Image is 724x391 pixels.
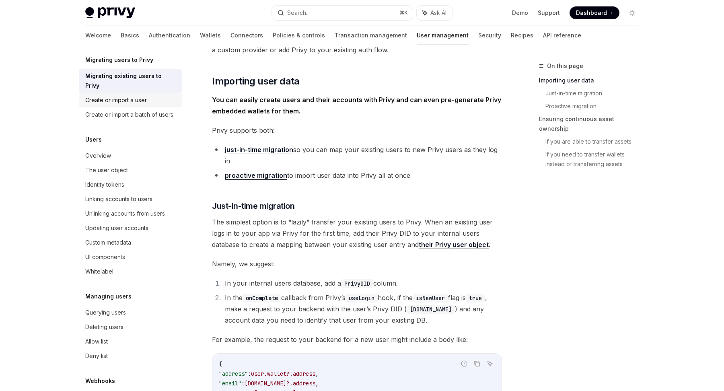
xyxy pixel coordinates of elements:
[79,93,182,107] a: Create or import a user
[222,292,502,326] li: In the callback from Privy’s hook, if the flag is , make a request to your backend with the user’...
[273,26,325,45] a: Policies & controls
[626,6,639,19] button: Toggle dark mode
[79,177,182,192] a: Identity tokens
[85,194,152,204] div: Linking accounts to users
[545,135,645,148] a: If you are able to transfer assets
[538,9,560,17] a: Support
[85,337,108,346] div: Allow list
[85,26,111,45] a: Welcome
[85,95,147,105] div: Create or import a user
[212,75,300,88] span: Importing user data
[419,241,489,249] a: their Privy user object
[79,320,182,334] a: Deleting users
[85,165,128,175] div: The user object
[399,10,408,16] span: ⌘ K
[79,349,182,363] a: Deny list
[79,107,182,122] a: Create or import a batch of users
[576,9,607,17] span: Dashboard
[287,8,310,18] div: Search...
[85,151,111,161] div: Overview
[212,200,294,212] span: Just-in-time migration
[79,192,182,206] a: Linking accounts to users
[85,267,113,276] div: Whitelabel
[85,180,124,189] div: Identity tokens
[430,9,446,17] span: Ask AI
[512,9,528,17] a: Demo
[79,235,182,250] a: Custom metadata
[212,125,502,136] span: Privy supports both:
[200,26,221,45] a: Wallets
[315,370,319,377] span: ,
[245,380,315,387] span: [DOMAIN_NAME]?.address
[85,308,126,317] div: Querying users
[219,370,248,377] span: "address"
[85,351,108,361] div: Deny list
[79,305,182,320] a: Querying users
[272,6,413,20] button: Search...⌘K
[225,146,293,154] a: just-in-time migration
[85,223,148,233] div: Updating user accounts
[478,26,501,45] a: Security
[79,69,182,93] a: Migrating existing users to Privy
[413,294,448,303] code: isNewUser
[230,26,263,45] a: Connectors
[212,170,502,181] li: to import user data into Privy all at once
[539,113,645,135] a: Ensuring continuous asset ownership
[85,292,132,301] h5: Managing users
[248,370,251,377] span: :
[417,26,469,45] a: User management
[543,26,581,45] a: API reference
[315,380,319,387] span: ,
[85,71,177,91] div: Migrating existing users to Privy
[417,6,452,20] button: Ask AI
[547,61,583,71] span: On this page
[79,148,182,163] a: Overview
[225,171,287,180] a: proactive migration
[79,250,182,264] a: UI components
[472,358,482,369] button: Copy the contents from the code block
[222,278,502,289] li: In your internal users database, add a column.
[85,376,115,386] h5: Webhooks
[85,209,165,218] div: Unlinking accounts from users
[79,221,182,235] a: Updating user accounts
[85,110,173,119] div: Create or import a batch of users
[335,26,407,45] a: Transaction management
[570,6,619,19] a: Dashboard
[407,305,455,314] code: [DOMAIN_NAME]
[85,238,131,247] div: Custom metadata
[79,163,182,177] a: The user object
[121,26,139,45] a: Basics
[85,7,135,19] img: light logo
[212,96,501,115] strong: You can easily create users and their accounts with Privy and can even pre-generate Privy embedde...
[212,144,502,167] li: so you can map your existing users to new Privy users as they log in
[212,216,502,250] span: The simplest option is to “lazily” transfer your existing users to Privy. When an existing user l...
[85,322,123,332] div: Deleting users
[545,87,645,100] a: Just-in-time migration
[485,358,495,369] button: Ask AI
[346,294,378,303] code: useLogin
[79,206,182,221] a: Unlinking accounts from users
[219,380,241,387] span: "email"
[79,264,182,279] a: Whitelabel
[539,74,645,87] a: Importing user data
[79,334,182,349] a: Allow list
[545,148,645,171] a: If you need to transfer wallets instead of transferring assets
[341,279,373,288] code: PrivyDID
[85,135,102,144] h5: Users
[459,358,469,369] button: Report incorrect code
[243,294,281,302] a: onComplete
[219,360,222,368] span: {
[212,258,502,270] span: Namely, we suggest:
[241,380,245,387] span: :
[212,334,502,345] span: For example, the request to your backend for a new user might include a body like:
[251,370,315,377] span: user.wallet?.address
[511,26,533,45] a: Recipes
[466,294,485,303] code: true
[149,26,190,45] a: Authentication
[545,100,645,113] a: Proactive migration
[85,55,153,65] h5: Migrating users to Privy
[85,252,125,262] div: UI components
